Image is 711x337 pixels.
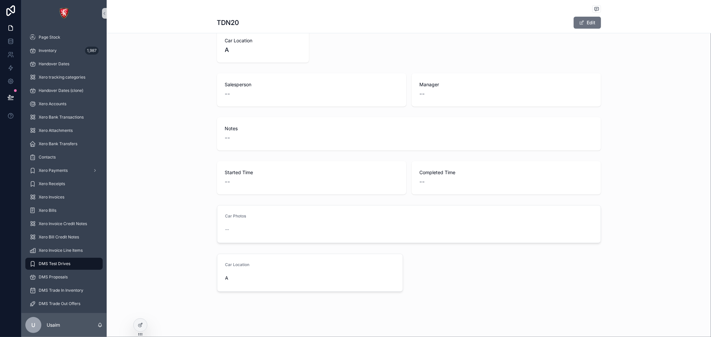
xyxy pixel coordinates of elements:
span: Xero Attachments [39,128,73,133]
a: DMS Trade Out Offers [25,298,103,310]
a: Xero Bill Credit Notes [25,231,103,243]
img: App logo [59,8,69,19]
a: Inventory1,987 [25,45,103,57]
a: Xero tracking categories [25,71,103,83]
a: Xero Invoice Line Items [25,244,103,256]
span: Xero Bank Transactions [39,115,84,120]
span: -- [225,89,230,99]
a: Xero Receipts [25,178,103,190]
h1: TDN20 [217,18,239,27]
span: Handover Dates (clone) [39,88,83,93]
a: Page Stock [25,31,103,43]
span: DMS Test Drives [39,261,70,266]
span: Salesperson [225,81,398,88]
a: Xero Invoice Credit Notes [25,218,103,230]
span: Xero Invoice Line Items [39,248,83,253]
a: Handover Dates (clone) [25,85,103,97]
span: Car Location [225,37,301,44]
span: Manager [420,81,593,88]
a: Contacts [25,151,103,163]
span: Xero Invoice Credit Notes [39,221,87,226]
a: DMS Test Drives [25,258,103,270]
a: Xero Bank Transactions [25,111,103,123]
a: Xero Payments [25,165,103,176]
a: Xero Accounts [25,98,103,110]
span: Car Location [225,262,250,267]
span: Started Time [225,169,398,176]
a: Xero Bank Transfers [25,138,103,150]
span: -- [420,177,425,186]
span: -- [225,133,230,143]
span: Completed Time [420,169,593,176]
span: Xero Receipts [39,181,65,186]
a: Xero Attachments [25,125,103,137]
div: scrollable content [21,27,107,313]
span: Xero Invoices [39,194,64,200]
span: Contacts [39,155,56,160]
span: Xero tracking categories [39,75,85,80]
span: Xero Bank Transfers [39,141,77,147]
span: -- [420,89,425,99]
span: Xero Bills [39,208,56,213]
span: Handover Dates [39,61,69,67]
span: U [31,321,35,329]
div: 1,987 [85,47,99,55]
span: A [225,45,229,55]
p: Usaim [47,322,60,328]
a: DMS Proposals [25,271,103,283]
a: Xero Invoices [25,191,103,203]
span: DMS Trade In Inventory [39,288,83,293]
span: -- [225,177,230,186]
span: Xero Payments [39,168,68,173]
span: Xero Accounts [39,101,66,107]
span: Car Photos [225,213,246,218]
span: Notes [225,125,593,132]
span: DMS Proposals [39,274,68,280]
a: Xero Bills [25,204,103,216]
span: Inventory [39,48,57,53]
a: Handover Dates [25,58,103,70]
button: Edit [574,17,601,29]
span: DMS Trade Out Offers [39,301,80,306]
a: DMS Trade In Inventory [25,284,103,296]
span: A [225,275,229,281]
span: -- [225,226,229,233]
span: Xero Bill Credit Notes [39,234,79,240]
span: Page Stock [39,35,60,40]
